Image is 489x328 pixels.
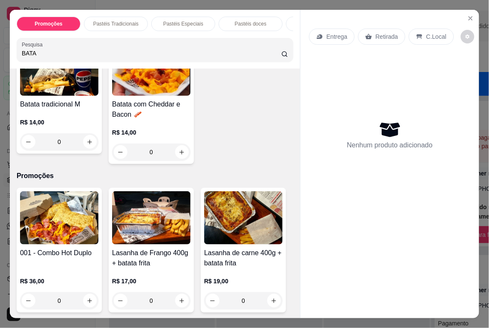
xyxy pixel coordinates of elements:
[83,135,97,149] button: increase-product-quantity
[35,20,62,27] p: Promoções
[112,248,191,268] h4: Lasanha de Frango 400g + batata frita
[22,41,46,48] label: Pesquisa
[175,294,189,308] button: increase-product-quantity
[112,43,191,96] img: product-image
[464,12,477,25] button: Close
[114,294,127,308] button: decrease-product-quantity
[426,32,446,41] p: C.Local
[235,20,267,27] p: Pastéis doces
[20,99,98,109] h4: Batata tradicional M
[461,30,475,43] button: decrease-product-quantity
[376,32,398,41] p: Retirada
[204,248,283,268] h4: Lasanha de carne 400g + batata frita
[20,43,98,96] img: product-image
[112,191,191,245] img: product-image
[163,20,203,27] p: Pastéis Especiais
[112,277,191,285] p: R$ 17,00
[112,128,191,137] p: R$ 14,00
[204,277,283,285] p: R$ 19,00
[20,277,98,285] p: R$ 36,00
[267,294,281,308] button: increase-product-quantity
[327,32,347,41] p: Entrega
[17,171,293,181] p: Promoções
[114,145,127,159] button: decrease-product-quantity
[20,118,98,127] p: R$ 14,00
[112,99,191,120] h4: Batata com Cheddar e Bacon 🥓
[204,191,283,245] img: product-image
[347,140,433,150] p: Nenhum produto adicionado
[175,145,189,159] button: increase-product-quantity
[22,135,35,149] button: decrease-product-quantity
[20,248,98,258] h4: 001 - Combo Hot Duplo
[93,20,139,27] p: Pastéis Tradicionais
[20,191,98,245] img: product-image
[206,294,220,308] button: decrease-product-quantity
[22,49,282,58] input: Pesquisa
